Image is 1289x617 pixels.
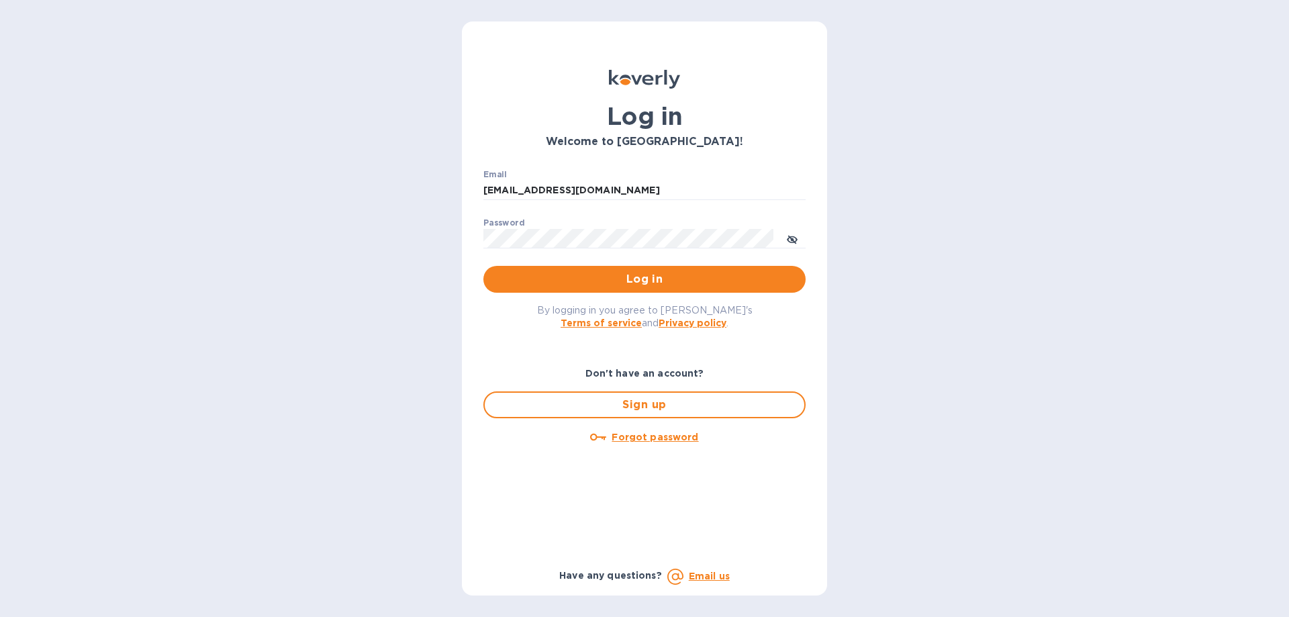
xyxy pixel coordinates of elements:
[559,570,662,581] b: Have any questions?
[585,368,704,379] b: Don't have an account?
[483,136,806,148] h3: Welcome to [GEOGRAPHIC_DATA]!
[483,219,524,227] label: Password
[495,397,794,413] span: Sign up
[483,102,806,130] h1: Log in
[537,305,753,328] span: By logging in you agree to [PERSON_NAME]'s and .
[689,571,730,581] a: Email us
[561,318,642,328] a: Terms of service
[609,70,680,89] img: Koverly
[483,391,806,418] button: Sign up
[483,266,806,293] button: Log in
[612,432,698,442] u: Forgot password
[779,225,806,252] button: toggle password visibility
[494,271,795,287] span: Log in
[483,181,806,201] input: Enter email address
[659,318,726,328] a: Privacy policy
[483,171,507,179] label: Email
